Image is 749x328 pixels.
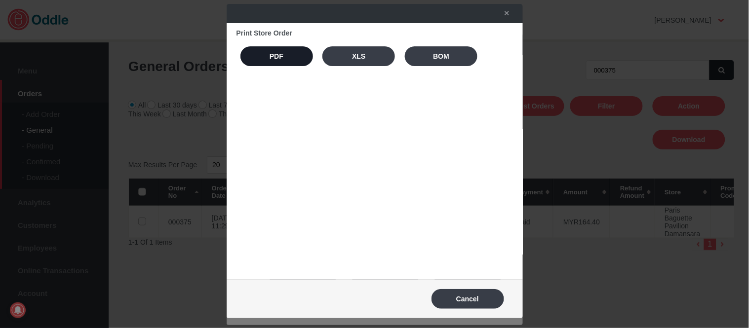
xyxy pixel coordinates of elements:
a: ✕ [494,4,515,22]
button: BOM [405,46,477,66]
button: Cancel [432,289,504,309]
button: XLS [322,46,395,66]
button: PDF [240,46,313,66]
h4: Print Store Order [237,29,513,37]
